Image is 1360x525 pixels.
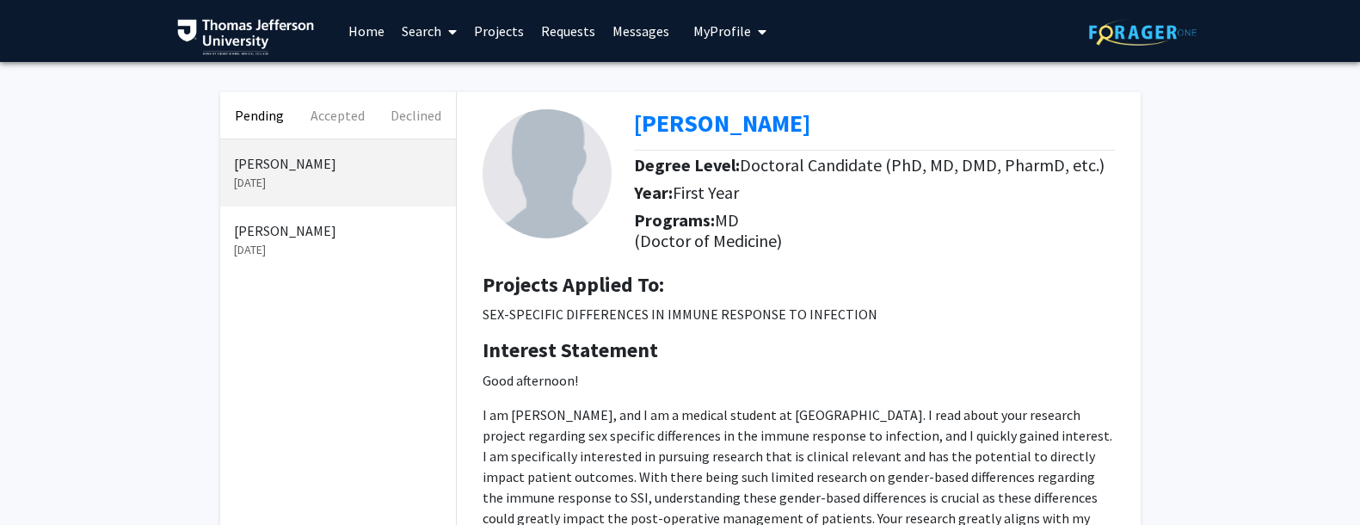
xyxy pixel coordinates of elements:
[177,19,315,55] img: Thomas Jefferson University Logo
[483,370,1115,391] p: Good afternoon!
[234,153,442,174] p: [PERSON_NAME]
[634,182,673,203] b: Year:
[234,241,442,259] p: [DATE]
[634,108,810,139] b: [PERSON_NAME]
[634,209,782,251] span: MD (Doctor of Medicine)
[532,1,604,61] a: Requests
[393,1,465,61] a: Search
[465,1,532,61] a: Projects
[634,209,715,231] b: Programs:
[234,220,442,241] p: [PERSON_NAME]
[693,22,751,40] span: My Profile
[634,108,810,139] a: Opens in a new tab
[13,448,73,512] iframe: Chat
[740,154,1105,176] span: Doctoral Candidate (PhD, MD, DMD, PharmD, etc.)
[298,92,377,139] button: Accepted
[1089,19,1197,46] img: ForagerOne Logo
[634,154,740,176] b: Degree Level:
[673,182,739,203] span: First Year
[220,92,298,139] button: Pending
[340,1,393,61] a: Home
[483,337,658,363] b: Interest Statement
[604,1,678,61] a: Messages
[377,92,455,139] button: Declined
[234,174,442,192] p: [DATE]
[483,271,664,298] b: Projects Applied To:
[483,109,612,238] img: Profile Picture
[483,304,1115,324] p: SEX-SPECIFIC DIFFERENCES IN IMMUNE RESPONSE TO INFECTION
